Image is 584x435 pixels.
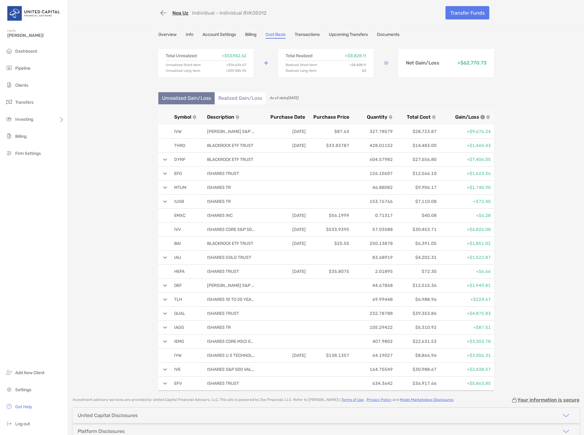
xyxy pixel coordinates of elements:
[207,254,256,261] p: ISHARES GOLD TRUST
[395,184,436,191] p: $9,906.17
[286,69,317,72] p: Realized Long-term
[15,421,30,426] span: Log out
[192,115,197,119] img: sort
[207,156,256,163] p: BLACKROCK ETF TRUST
[562,428,570,435] img: icon arrow
[5,47,13,54] img: dashboard icon
[163,298,167,301] img: arrow open row
[235,115,240,119] img: sort
[5,132,13,140] img: billing icon
[395,338,436,345] p: $22,631.53
[15,117,33,122] span: Investing
[163,382,167,385] img: arrow open row
[439,156,491,163] p: +$7,406.05
[455,114,479,120] span: Gain/Loss
[222,54,246,58] p: + $53,942.62
[15,134,26,139] span: Billing
[174,198,199,205] p: IUSB
[5,149,13,157] img: firm-settings icon
[352,212,393,219] p: 0.71317
[174,282,199,289] p: OEF
[352,226,393,233] p: 57.03588
[286,54,312,58] p: Total Realized
[407,114,431,120] span: Total Cost
[207,128,256,135] p: [PERSON_NAME] S&P 500 GROWTH ETF
[352,240,393,247] p: 250.13878
[395,198,436,205] p: $7,110.08
[226,69,246,72] p: + $39,305.95
[400,398,453,402] a: Model Marketplace Disclosures
[7,2,61,24] img: United Capital Logo
[562,412,570,419] img: icon arrow
[15,404,32,409] span: Get Help
[286,63,317,67] p: Realized Short-term
[15,387,31,392] span: Settings
[352,128,393,135] p: 327.78579
[377,32,399,39] a: Documents
[395,254,436,261] p: $4,202.31
[438,114,490,120] button: Gain/Lossicon info
[406,61,439,65] p: Net Gain/Loss
[186,32,193,39] a: Info
[367,114,387,120] span: Quantity
[15,66,30,71] span: Pipeline
[345,54,366,58] p: + $8,828.11
[163,340,167,343] img: arrow open row
[308,240,349,247] p: $25.55
[352,366,393,373] p: 164.75549
[395,240,436,247] p: $6,391.05
[352,352,393,359] p: 64.19027
[329,32,368,39] a: Upcoming Transfers
[192,10,266,16] p: Individual - Individual 8VK05012
[395,142,436,149] p: $14,483.00
[207,352,256,359] p: ISHARES U S TECHNOLOGY ETF
[163,186,167,189] img: arrow open row
[352,338,393,345] p: 407.9802
[395,226,436,233] p: $30,453.71
[395,128,436,135] p: $28,723.87
[207,282,256,289] p: [PERSON_NAME] S&P 100 ETF
[265,212,306,219] p: [DATE]
[15,83,28,88] span: Clients
[207,114,234,120] span: Description
[439,170,491,177] p: +$1,623.36
[439,268,491,275] p: +$6.66
[389,115,393,119] img: sort
[174,114,205,120] button: Symbol
[395,282,436,289] p: $12,515.36
[486,115,490,119] img: sort
[352,114,393,120] button: Quantity
[174,114,191,120] span: Symbol
[395,366,436,373] p: $30,988.67
[158,32,177,39] a: Overview
[215,92,266,104] li: Realized Gain/Loss
[5,420,13,427] img: logout icon
[308,212,349,219] p: $56.1999
[308,226,349,233] p: $533.9395
[174,254,199,261] p: IAU
[295,32,320,39] a: Transactions
[352,156,393,163] p: 604.57982
[207,184,256,191] p: ISHARES TR
[163,312,167,315] img: arrow open row
[352,184,393,191] p: 46.88082
[207,310,256,317] p: ISHARES TRUST
[5,64,13,71] img: pipeline icon
[265,240,306,247] p: [DATE]
[352,254,393,261] p: 83.68919
[163,368,167,371] img: arrow open row
[163,158,167,161] img: arrow open row
[207,324,256,331] p: ISHARES TR
[395,268,436,275] p: $72.30
[352,282,393,289] p: 44.67868
[352,296,393,303] p: 69.99448
[174,310,199,317] p: QUAL
[265,226,306,233] p: [DATE]
[517,397,579,403] p: Your information is secure
[174,240,199,247] p: BAI
[78,428,125,434] div: Platform Disclosures
[264,114,305,120] button: Purchase Date
[226,63,246,67] p: + $14,636.67
[352,324,393,331] p: 105.29422
[207,338,256,345] p: ISHARES CORE MSCI EMERGING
